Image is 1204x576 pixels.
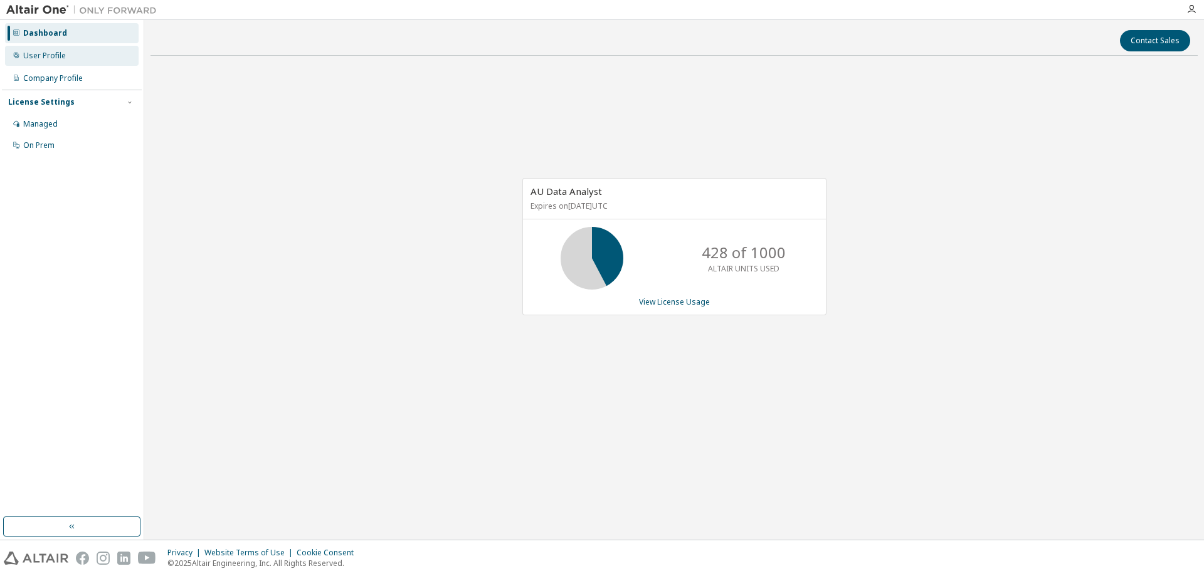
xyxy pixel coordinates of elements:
img: Altair One [6,4,163,16]
p: ALTAIR UNITS USED [708,263,779,274]
p: 428 of 1000 [702,242,786,263]
div: Managed [23,119,58,129]
div: Company Profile [23,73,83,83]
img: linkedin.svg [117,552,130,565]
p: Expires on [DATE] UTC [531,201,815,211]
button: Contact Sales [1120,30,1190,51]
img: altair_logo.svg [4,552,68,565]
div: Cookie Consent [297,548,361,558]
span: AU Data Analyst [531,185,602,197]
div: Dashboard [23,28,67,38]
div: Website Terms of Use [204,548,297,558]
div: On Prem [23,140,55,150]
img: instagram.svg [97,552,110,565]
img: youtube.svg [138,552,156,565]
a: View License Usage [639,296,710,307]
div: License Settings [8,97,75,107]
div: User Profile [23,51,66,61]
img: facebook.svg [76,552,89,565]
div: Privacy [167,548,204,558]
p: © 2025 Altair Engineering, Inc. All Rights Reserved. [167,558,361,568]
